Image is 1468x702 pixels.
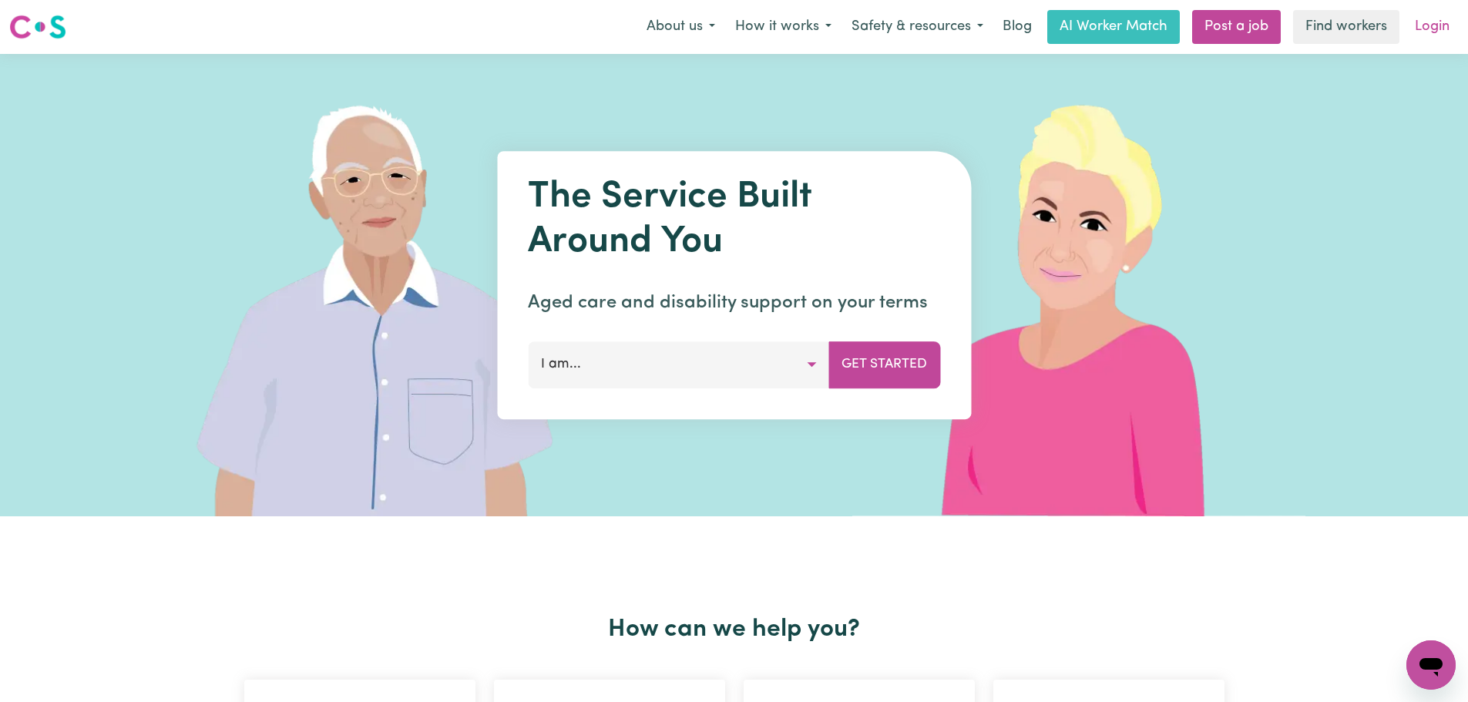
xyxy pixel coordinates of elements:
h2: How can we help you? [235,615,1234,644]
a: Post a job [1192,10,1281,44]
button: Get Started [828,341,940,388]
a: Login [1406,10,1459,44]
button: How it works [725,11,841,43]
a: Careseekers logo [9,9,66,45]
img: Careseekers logo [9,13,66,41]
a: Find workers [1293,10,1399,44]
p: Aged care and disability support on your terms [528,289,940,317]
a: AI Worker Match [1047,10,1180,44]
iframe: Button to launch messaging window [1406,640,1456,690]
button: I am... [528,341,829,388]
button: About us [637,11,725,43]
a: Blog [993,10,1041,44]
h1: The Service Built Around You [528,176,940,264]
button: Safety & resources [841,11,993,43]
